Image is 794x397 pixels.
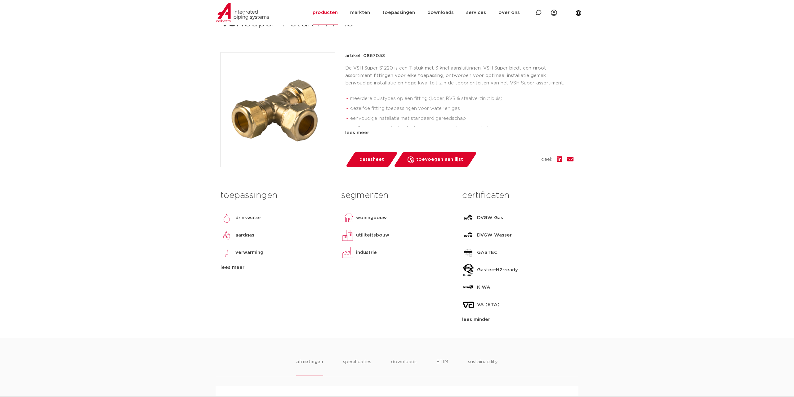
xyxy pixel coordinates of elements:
li: meerdere buistypes op één fitting (koper, RVS & staalverzinkt buis) [350,94,573,104]
p: aardgas [235,232,254,239]
li: ETIM [436,358,448,376]
img: GASTEC [462,246,475,259]
p: utiliteitsbouw [356,232,389,239]
p: woningbouw [356,214,387,222]
img: DVGW Gas [462,212,475,224]
img: drinkwater [221,212,233,224]
li: snelle verbindingstechnologie waarbij her-montage mogelijk is [350,124,573,133]
li: dezelfde fitting toepassingen voor water en gas [350,104,573,114]
p: DVGW Gas [477,214,503,222]
li: specificaties [343,358,371,376]
img: KIWA [462,281,475,294]
strong: VSH [221,17,244,29]
li: sustainability [468,358,498,376]
img: Product Image for VSH Super T-stuk FFF 15 [221,52,335,167]
img: aardgas [221,229,233,241]
img: VA (ETA) [462,299,475,311]
a: datasheet [345,152,398,167]
li: downloads [391,358,417,376]
span: datasheet [359,155,384,165]
div: lees meer [221,264,332,271]
p: De VSH Super S1220 is een T-stuk met 3 knel aansluitingen. VSH Super biedt een groot assortiment ... [345,65,573,87]
p: industrie [356,249,377,256]
img: Gastec-H2-ready [462,264,475,276]
span: deel: [541,156,552,163]
h3: toepassingen [221,189,332,202]
div: lees meer [345,129,573,137]
p: Gastec-H2-ready [477,266,518,274]
img: verwarming [221,246,233,259]
li: afmetingen [296,358,323,376]
p: GASTEC [477,249,497,256]
p: KIWA [477,284,490,291]
p: artikel: 0867053 [345,52,385,60]
img: utiliteitsbouw [341,229,354,241]
p: verwarming [235,249,263,256]
span: toevoegen aan lijst [416,155,463,165]
li: eenvoudige installatie met standaard gereedschap [350,114,573,124]
h3: certificaten [462,189,573,202]
p: DVGW Wasser [477,232,512,239]
div: lees minder [462,316,573,323]
p: drinkwater [235,214,261,222]
h3: segmenten [341,189,453,202]
img: woningbouw [341,212,354,224]
img: DVGW Wasser [462,229,475,241]
img: industrie [341,246,354,259]
p: VA (ETA) [477,301,500,309]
